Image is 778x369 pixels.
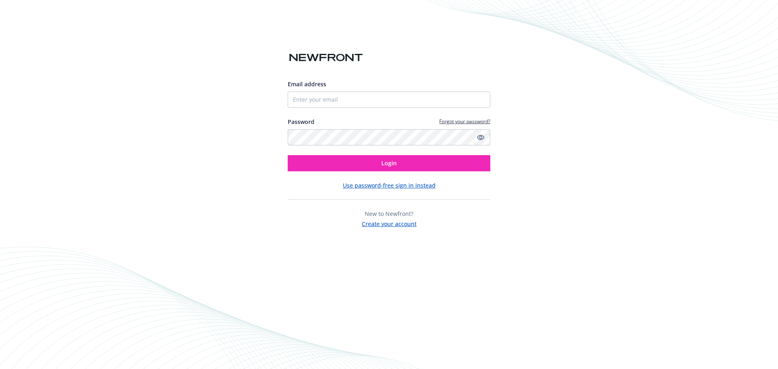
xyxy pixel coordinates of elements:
[288,129,490,145] input: Enter your password
[439,118,490,125] a: Forgot your password?
[288,155,490,171] button: Login
[343,181,436,190] button: Use password-free sign in instead
[288,117,314,126] label: Password
[288,80,326,88] span: Email address
[476,132,485,142] a: Show password
[288,92,490,108] input: Enter your email
[362,218,417,228] button: Create your account
[381,159,397,167] span: Login
[288,51,364,65] img: Newfront logo
[365,210,413,218] span: New to Newfront?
